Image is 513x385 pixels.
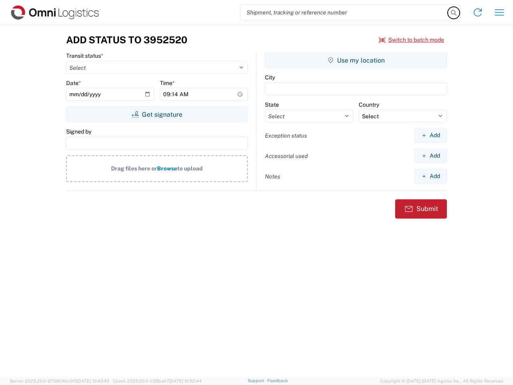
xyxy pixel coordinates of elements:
[265,74,275,81] label: City
[359,101,379,108] label: Country
[267,378,288,383] a: Feedback
[379,33,444,47] button: Switch to batch mode
[265,52,447,68] button: Use my location
[414,128,447,143] button: Add
[113,379,202,383] span: Client: 2025.20.0-035ba07
[265,101,279,108] label: State
[169,379,202,383] span: [DATE] 10:52:44
[240,5,448,20] input: Shipment, tracking or reference number
[66,128,91,135] label: Signed by
[66,52,103,59] label: Transit status
[66,79,81,87] label: Date
[265,173,280,180] label: Notes
[248,378,268,383] a: Support
[66,106,248,122] button: Get signature
[160,79,175,87] label: Time
[111,165,157,172] span: Drag files here or
[77,379,109,383] span: [DATE] 10:43:43
[177,165,203,172] span: to upload
[66,34,187,46] h3: Add Status to 3952520
[414,148,447,163] button: Add
[265,152,308,160] label: Accessorial used
[10,379,109,383] span: Server: 2025.20.0-970904bc0f3
[395,199,447,219] button: Submit
[265,132,307,139] label: Exception status
[380,377,503,385] span: Copyright © [DATE]-[DATE] Agistix Inc., All Rights Reserved
[157,165,177,172] span: Browse
[414,169,447,184] button: Add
